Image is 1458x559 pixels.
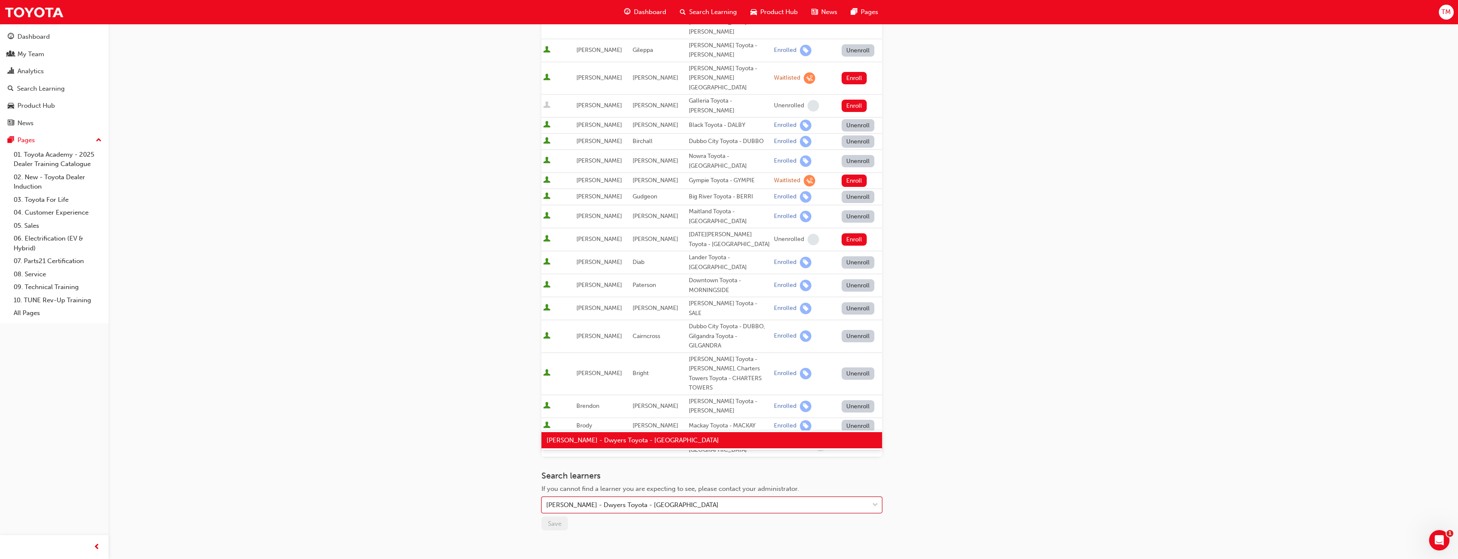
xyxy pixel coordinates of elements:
[8,85,14,93] span: search-icon
[8,68,14,75] span: chart-icon
[543,212,550,221] span: User is active
[804,175,815,186] span: learningRecordVerb_WAITLIST-icon
[633,138,653,145] span: Birchall
[17,66,44,76] div: Analytics
[689,64,771,93] div: [PERSON_NAME] Toyota - [PERSON_NAME][GEOGRAPHIC_DATA]
[689,230,771,249] div: [DATE][PERSON_NAME] Toyota - [GEOGRAPHIC_DATA]
[10,255,105,268] a: 07. Parts21 Certification
[633,193,657,200] span: Gudgeon
[543,281,550,290] span: User is active
[3,46,105,62] a: My Team
[842,400,875,413] button: Unenroll
[10,232,105,255] a: 06. Electrification (EV & Hybrid)
[8,51,14,58] span: people-icon
[774,422,796,430] div: Enrolled
[3,63,105,79] a: Analytics
[774,332,796,340] div: Enrolled
[543,235,550,244] span: User is active
[633,46,653,54] span: Gileppa
[800,280,811,291] span: learningRecordVerb_ENROLL-icon
[633,177,678,184] span: [PERSON_NAME]
[543,304,550,312] span: User is active
[842,330,875,342] button: Unenroll
[1441,7,1451,17] span: TM
[547,436,719,444] span: [PERSON_NAME] - Dwyers Toyota - [GEOGRAPHIC_DATA]
[546,500,719,510] div: [PERSON_NAME] - Dwyers Toyota - [GEOGRAPHIC_DATA]
[800,401,811,412] span: learningRecordVerb_ENROLL-icon
[543,369,550,378] span: User is active
[689,355,771,393] div: [PERSON_NAME] Toyota - [PERSON_NAME], Charters Towers Toyota - CHARTERS TOWERS
[633,370,649,377] span: Bright
[576,304,622,312] span: [PERSON_NAME]
[633,74,678,81] span: [PERSON_NAME]
[800,45,811,56] span: learningRecordVerb_ENROLL-icon
[10,206,105,219] a: 04. Customer Experience
[633,304,678,312] span: [PERSON_NAME]
[576,177,622,184] span: [PERSON_NAME]
[4,3,64,22] a: Trak
[96,135,102,146] span: up-icon
[8,137,14,144] span: pages-icon
[17,84,65,94] div: Search Learning
[774,121,796,129] div: Enrolled
[673,3,744,21] a: search-iconSearch Learning
[842,256,875,269] button: Unenroll
[689,7,737,17] span: Search Learning
[10,307,105,320] a: All Pages
[576,212,622,220] span: [PERSON_NAME]
[689,253,771,272] div: Lander Toyota - [GEOGRAPHIC_DATA]
[689,176,771,186] div: Gympie Toyota - GYMPIE
[633,157,678,164] span: [PERSON_NAME]
[774,258,796,267] div: Enrolled
[541,516,568,530] button: Save
[3,27,105,132] button: DashboardMy TeamAnalyticsSearch LearningProduct HubNews
[10,268,105,281] a: 08. Service
[543,74,550,82] span: User is active
[861,7,878,17] span: Pages
[17,49,44,59] div: My Team
[3,29,105,45] a: Dashboard
[842,191,875,203] button: Unenroll
[3,115,105,131] a: News
[680,7,686,17] span: search-icon
[689,207,771,226] div: Maitland Toyota - [GEOGRAPHIC_DATA]
[17,101,55,111] div: Product Hub
[689,397,771,416] div: [PERSON_NAME] Toyota - [PERSON_NAME]
[576,46,622,54] span: [PERSON_NAME]
[10,281,105,294] a: 09. Technical Training
[10,219,105,232] a: 05. Sales
[548,520,561,527] span: Save
[541,485,799,493] span: If you cannot find a learner you are expecting to see, please contact your administrator.
[576,235,622,243] span: [PERSON_NAME]
[689,120,771,130] div: Black Toyota - DALBY
[3,81,105,97] a: Search Learning
[8,102,14,110] span: car-icon
[689,299,771,318] div: [PERSON_NAME] Toyota - SALE
[543,157,550,165] span: User is active
[842,420,875,432] button: Unenroll
[800,191,811,203] span: learningRecordVerb_ENROLL-icon
[689,152,771,171] div: Nowra Toyota - [GEOGRAPHIC_DATA]
[774,74,800,82] div: Waitlisted
[800,303,811,314] span: learningRecordVerb_ENROLL-icon
[633,121,678,129] span: [PERSON_NAME]
[543,176,550,185] span: User is active
[10,193,105,206] a: 03. Toyota For Life
[774,281,796,290] div: Enrolled
[3,98,105,114] a: Product Hub
[774,402,796,410] div: Enrolled
[800,330,811,342] span: learningRecordVerb_ENROLL-icon
[842,155,875,167] button: Unenroll
[774,235,804,244] div: Unenrolled
[576,281,622,289] span: [PERSON_NAME]
[10,171,105,193] a: 02. New - Toyota Dealer Induction
[617,3,673,21] a: guage-iconDashboard
[804,72,815,84] span: learningRecordVerb_WAITLIST-icon
[842,100,867,112] button: Enroll
[800,420,811,432] span: learningRecordVerb_ENROLL-icon
[541,471,882,481] h3: Search learners
[689,276,771,295] div: Downtown Toyota - MORNINGSIDE
[633,235,678,243] span: [PERSON_NAME]
[800,155,811,167] span: learningRecordVerb_ENROLL-icon
[744,3,805,21] a: car-iconProduct Hub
